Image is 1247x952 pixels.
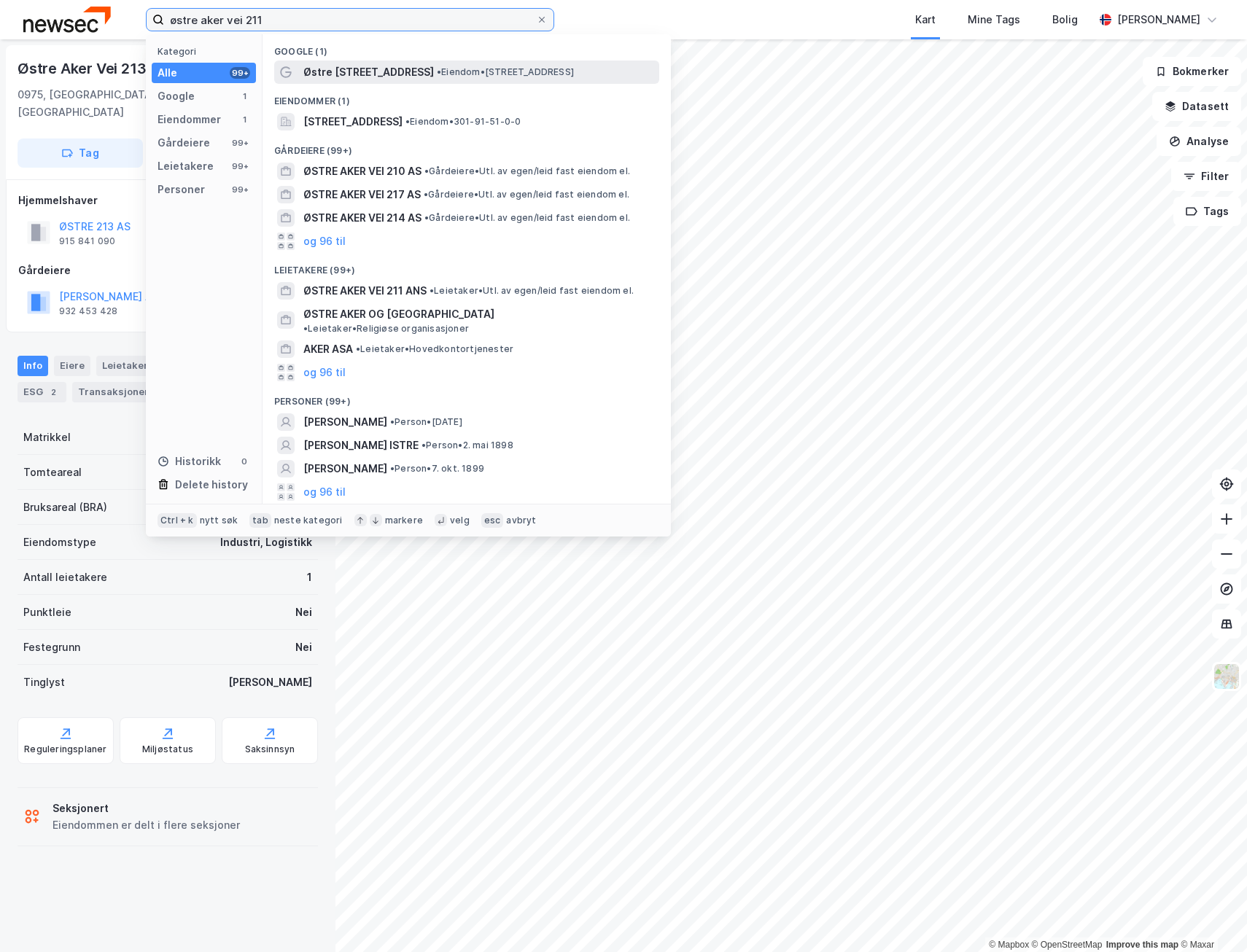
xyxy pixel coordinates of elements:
[424,212,429,223] span: •
[1174,882,1247,952] div: Kontrollprogram for chat
[220,534,312,551] div: Industri, Logistikk
[915,11,936,28] div: Kart
[437,66,574,78] span: Eiendom • [STREET_ADDRESS]
[54,356,90,376] div: Eiere
[263,384,671,410] div: Personer (99+)
[1157,127,1241,156] button: Analyse
[390,463,395,474] span: •
[356,343,513,355] span: Leietaker • Hovedkontortjenester
[238,90,250,102] div: 1
[303,209,422,227] span: ØSTRE AKER VEI 214 AS
[230,160,250,172] div: 99+
[158,134,210,152] div: Gårdeiere
[59,235,115,247] div: 915 841 090
[142,744,193,755] div: Miljøstatus
[53,816,240,834] div: Eiendommen er delt i flere seksjoner
[303,323,469,335] span: Leietaker • Religiøse organisasjoner
[23,639,80,656] div: Festegrunn
[424,189,428,200] span: •
[1117,11,1200,28] div: [PERSON_NAME]
[390,463,484,475] span: Person • 7. okt. 1899
[424,189,629,200] span: Gårdeiere • Utl. av egen/leid fast eiendom el.
[158,111,221,128] div: Eiendommer
[295,604,312,621] div: Nei
[405,116,521,128] span: Eiendom • 301-91-51-0-0
[450,515,470,526] div: velg
[481,513,504,528] div: esc
[303,340,353,358] span: AKER ASA
[1032,940,1103,950] a: OpenStreetMap
[390,416,462,428] span: Person • [DATE]
[23,674,65,691] div: Tinglyst
[274,515,343,526] div: neste kategori
[23,604,71,621] div: Punktleie
[23,429,71,446] div: Matrikkel
[1143,57,1241,86] button: Bokmerker
[158,513,197,528] div: Ctrl + k
[59,305,117,317] div: 932 453 428
[230,184,250,195] div: 99+
[295,639,312,656] div: Nei
[245,744,295,755] div: Saksinnsyn
[303,186,421,203] span: ØSTRE AKER VEI 217 AS
[228,674,312,691] div: [PERSON_NAME]
[158,157,214,175] div: Leietakere
[303,437,419,454] span: [PERSON_NAME] ISTRE
[1174,882,1247,952] iframe: Chat Widget
[968,11,1020,28] div: Mine Tags
[23,464,82,481] div: Tomteareal
[23,534,96,551] div: Eiendomstype
[158,181,205,198] div: Personer
[307,569,312,586] div: 1
[1106,940,1178,950] a: Improve this map
[18,382,66,402] div: ESG
[424,165,429,176] span: •
[263,133,671,160] div: Gårdeiere (99+)
[24,744,106,755] div: Reguleringsplaner
[238,114,250,125] div: 1
[1213,663,1240,690] img: Z
[356,343,360,354] span: •
[430,285,434,296] span: •
[23,7,111,32] img: newsec-logo.f6e21ccffca1b3a03d2d.png
[1171,162,1241,191] button: Filter
[303,323,308,334] span: •
[989,940,1029,950] a: Mapbox
[158,46,256,57] div: Kategori
[175,476,248,493] div: Delete history
[249,513,271,528] div: tab
[72,382,172,402] div: Transaksjoner
[422,440,426,450] span: •
[18,356,48,376] div: Info
[18,57,149,80] div: Østre Aker Vei 213
[23,569,107,586] div: Antall leietakere
[1152,92,1241,121] button: Datasett
[506,515,536,526] div: avbryt
[263,34,671,61] div: Google (1)
[303,282,427,300] span: ØSTRE AKER VEI 211 ANS
[18,138,143,168] button: Tag
[200,515,238,526] div: nytt søk
[164,9,536,31] input: Søk på adresse, matrikkel, gårdeiere, leietakere eller personer
[303,460,387,477] span: [PERSON_NAME]
[18,192,317,209] div: Hjemmelshaver
[303,364,346,381] button: og 96 til
[385,515,423,526] div: markere
[303,233,346,250] button: og 96 til
[230,67,250,79] div: 99+
[405,116,410,127] span: •
[424,212,630,224] span: Gårdeiere • Utl. av egen/leid fast eiendom el.
[303,305,494,323] span: ØSTRE AKER OG [GEOGRAPHIC_DATA]
[158,64,177,82] div: Alle
[1173,197,1241,226] button: Tags
[437,66,441,77] span: •
[424,165,630,177] span: Gårdeiere • Utl. av egen/leid fast eiendom el.
[422,440,513,451] span: Person • 2. mai 1898
[303,413,387,431] span: [PERSON_NAME]
[263,84,671,110] div: Eiendommer (1)
[96,356,177,376] div: Leietakere
[263,253,671,279] div: Leietakere (99+)
[303,163,422,180] span: ØSTRE AKER VEI 210 AS
[158,87,195,105] div: Google
[53,800,240,817] div: Seksjonert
